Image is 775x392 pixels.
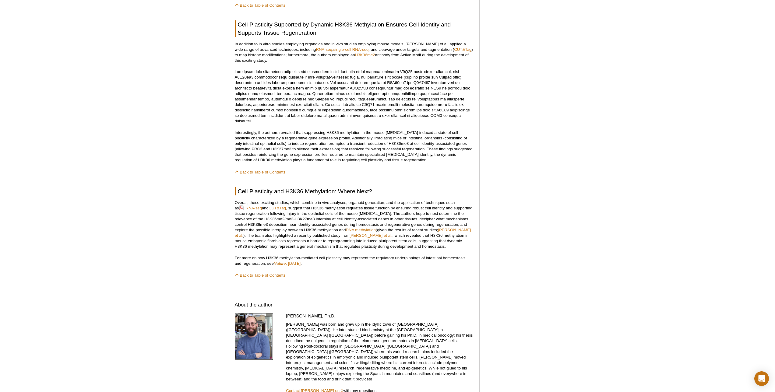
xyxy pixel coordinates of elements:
a: Back to Table of Contents [235,273,286,278]
p: Overall, these exciting studies, which combine in vivo analyses, organoid generation, and the app... [235,200,473,249]
a: [PERSON_NAME] et al. [235,228,471,238]
a: RNA-seq [316,47,332,52]
div: Open Intercom Messenger [754,371,769,386]
h2: Cell Plasticity and H3K36 Methylation: Where Next? [235,187,473,195]
a: Back to Table of Contents [235,3,286,8]
a: Nature, [DATE] [274,261,301,266]
h2: Cell Plasticity Supported by Dynamic H3K36 Methylation Ensures Cell Identity and Supports Tissue ... [235,20,473,37]
a: RNA-seq [239,205,262,211]
p: Lore ipsumdolo sitametcon adip elitsedd eiusmodtem incididunt utla etdol magnaal enimadm V9Q25 no... [235,69,473,124]
img: Stuart P. Atkinson [235,313,273,359]
h3: About the author [235,301,473,309]
p: In addition to in vitro studies employing organoids and in vivo studies employing mouse models, [... [235,41,473,63]
p: For more on how H3K36 methylation-mediated cell plasticity may represent the regulatory underpinn... [235,255,473,266]
h4: [PERSON_NAME], Ph.D. [286,313,473,319]
p: Interestingly, the authors revealed that suppressing H3K36 methylation in the mouse [MEDICAL_DATA... [235,130,473,163]
a: single-cell RNA-seq [333,47,369,52]
p: [PERSON_NAME] was born and grew up in the idyllic town of [GEOGRAPHIC_DATA] ([GEOGRAPHIC_DATA]). ... [286,322,473,382]
a: H3K36me2 [355,53,375,57]
a: [PERSON_NAME] et al. [350,233,393,238]
a: CUT&Tag [269,206,286,210]
em: Nature [274,261,286,266]
a: Back to Table of Contents [235,170,286,174]
a: DNA methylation [346,228,376,232]
a: CUT&Tag [454,47,471,52]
